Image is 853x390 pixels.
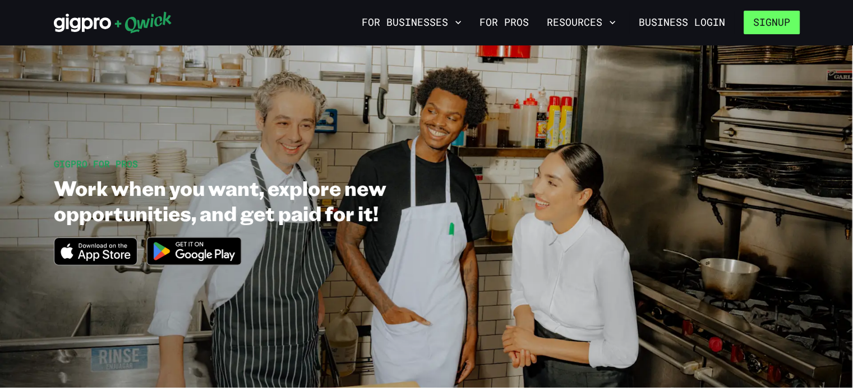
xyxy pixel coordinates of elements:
span: GIGPRO FOR PROS [54,158,138,169]
h1: Work when you want, explore new opportunities, and get paid for it! [54,175,501,226]
button: For Businesses [357,13,466,32]
img: Get it on Google Play [140,230,248,272]
button: Resources [542,13,620,32]
a: Download on the App Store [54,256,138,268]
button: Signup [744,11,800,34]
a: Business Login [629,11,735,34]
a: For Pros [475,13,533,32]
